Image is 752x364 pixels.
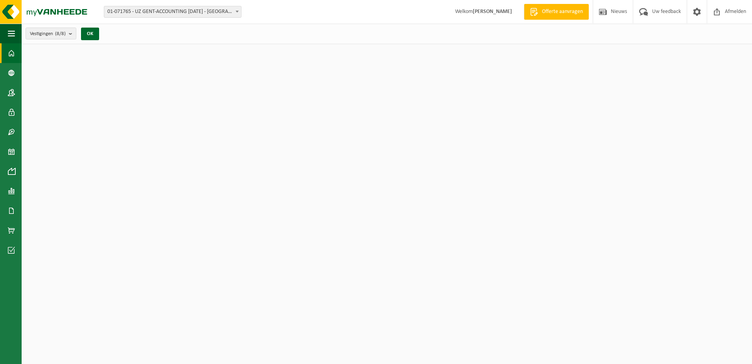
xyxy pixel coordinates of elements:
[473,9,512,15] strong: [PERSON_NAME]
[30,28,66,40] span: Vestigingen
[26,28,76,39] button: Vestigingen(8/8)
[104,6,241,17] span: 01-071765 - UZ GENT-ACCOUNTING 0 BC - GENT
[524,4,589,20] a: Offerte aanvragen
[55,31,66,36] count: (8/8)
[104,6,241,18] span: 01-071765 - UZ GENT-ACCOUNTING 0 BC - GENT
[540,8,585,16] span: Offerte aanvragen
[81,28,99,40] button: OK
